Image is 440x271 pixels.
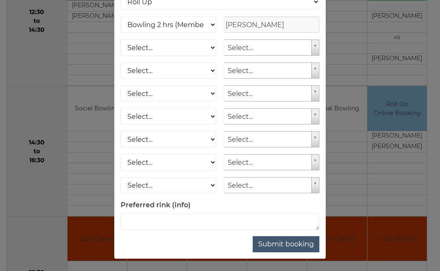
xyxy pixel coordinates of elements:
button: Submit booking [253,236,319,252]
span: Select... [228,63,308,79]
span: Select... [228,40,308,56]
a: Select... [224,154,319,170]
a: Select... [224,131,319,147]
label: Preferred rink (info) [121,200,191,210]
a: Select... [224,108,319,124]
span: Select... [228,109,308,125]
span: Select... [228,178,308,194]
a: Select... [224,40,319,56]
a: Select... [224,85,319,102]
span: Select... [228,132,308,148]
span: Select... [228,86,308,102]
a: Select... [224,62,319,79]
span: Select... [228,155,308,171]
a: Select... [224,177,319,193]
